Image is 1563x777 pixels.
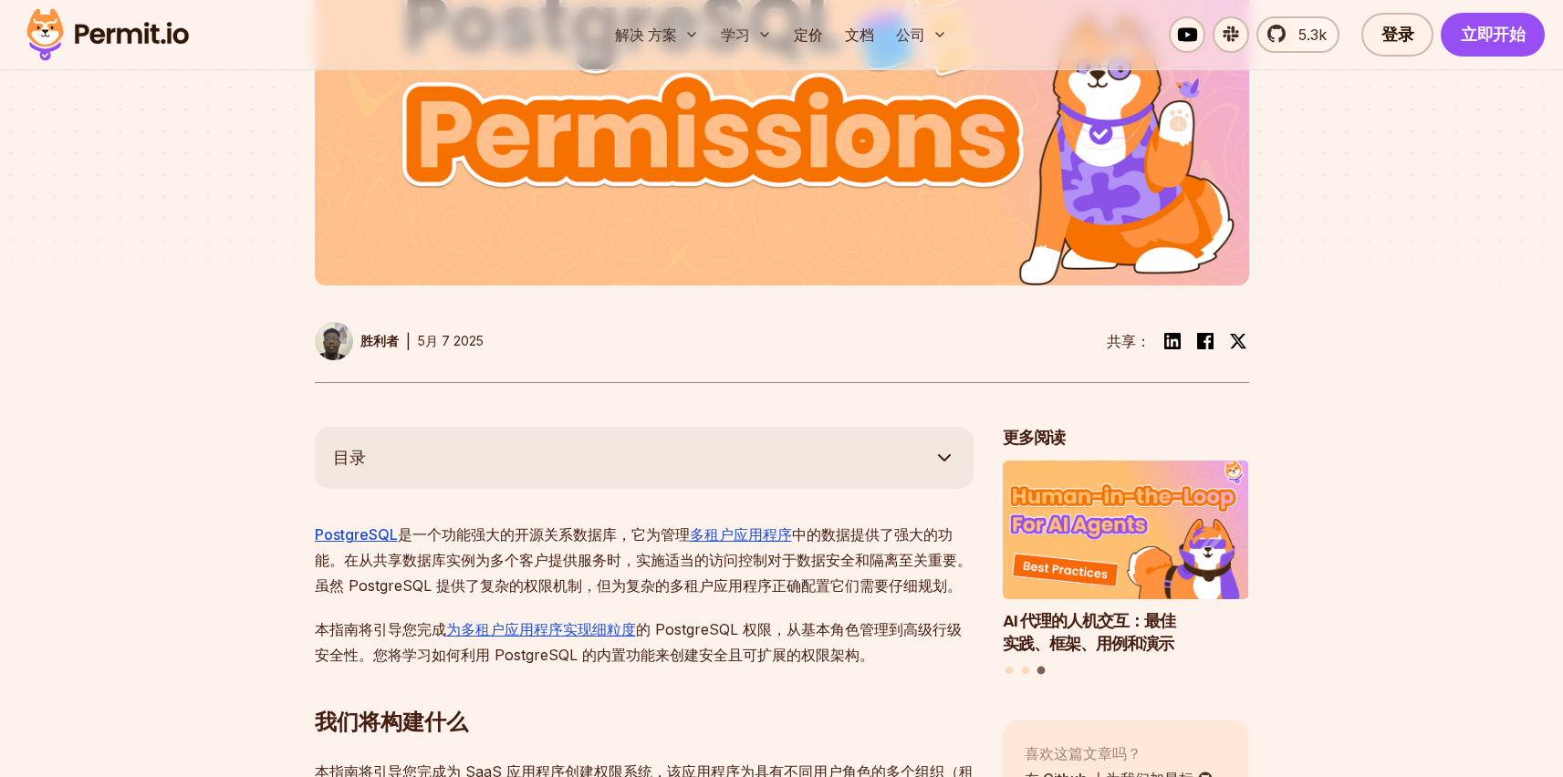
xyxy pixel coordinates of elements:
p: 胜利者 [360,332,399,350]
span: 5.3k [1287,24,1327,46]
li: 共享： [1107,330,1151,352]
a: Human-in-the-Loop for AI Agents: Best Practices, Frameworks, Use Cases, and DemoAI 代理的人机交互：最佳实践、框... [1003,461,1249,655]
h2: 我们将构建什么 [315,635,974,737]
div: Posts [1003,461,1249,677]
button: 解决 方案 [608,16,706,53]
h3: AI 代理的人机交互：最佳实践、框架、用例和演示 [1003,610,1249,656]
img: 许可证标志 [18,4,197,66]
button: Go to slide 2 [1022,667,1029,674]
p: 是一个功能强大的开源关系数据库，它为管理 中的数据提供了强大的功能。在从共享数据库实例为多个客户提供服务时，实施适当的访问控制对于数据安全和隔离至关重要。虽然 PostgreSQL 提供了复杂的... [315,522,974,598]
img: twitter [1229,332,1247,350]
img: Human-in-the-Loop for AI Agents: Best Practices, Frameworks, Use Cases, and Demo [1003,461,1249,599]
time: 5月 7 2025 [418,333,484,348]
li: 3 of 3 [1003,461,1249,655]
a: 文档 [838,16,881,53]
button: 目录 [315,427,974,489]
h2: 更多阅读 [1003,427,1249,450]
button: Go to slide 1 [1006,667,1013,674]
a: 5.3k [1256,16,1339,53]
span: 目录 [333,445,366,471]
a: 定价 [787,16,830,53]
p: 喜欢这篇文章吗？ [1025,742,1214,764]
button: 公司 [889,16,954,53]
a: PostgreSQL [315,525,398,544]
a: 登录 [1361,13,1433,57]
img: linkedin [1162,330,1183,352]
button: Go to slide 3 [1037,667,1046,675]
div: | [406,330,411,352]
p: 本指南将引导您完成 的 PostgreSQL 权限，从基本角色管理到高级行级安全性。您将学习如何利用 PostgreSQL 的内置功能来创建安全且可扩展的权限架构。 [315,616,974,668]
a: 立即开始 [1441,13,1545,57]
a: 为多租户应用程序实现细粒度 [446,620,636,638]
img: facebook [1194,330,1216,352]
a: 胜利者 [315,322,399,360]
img: Uma Victor [315,322,353,360]
a: 多租户应用程序 [690,525,792,544]
button: 学习 [714,16,779,53]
